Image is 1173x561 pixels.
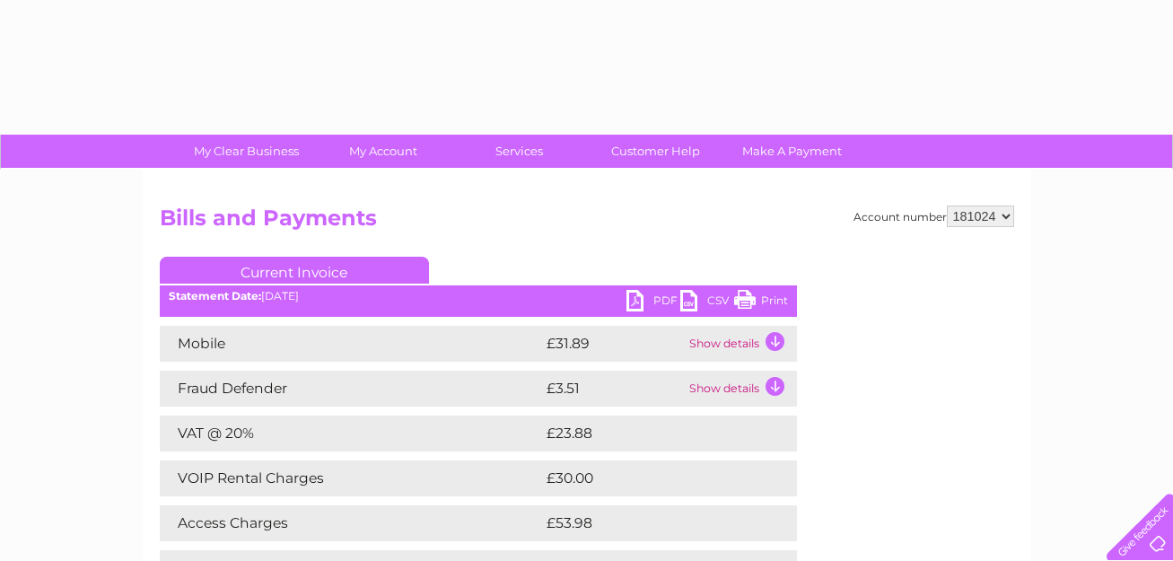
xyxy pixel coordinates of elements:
td: £3.51 [542,371,685,407]
td: Access Charges [160,505,542,541]
div: Account number [853,206,1014,227]
td: Show details [685,371,797,407]
a: Current Invoice [160,257,429,284]
td: £23.88 [542,416,761,451]
a: Customer Help [582,135,730,168]
td: £53.98 [542,505,761,541]
td: VAT @ 20% [160,416,542,451]
a: My Clear Business [172,135,320,168]
td: £30.00 [542,460,762,496]
td: £31.89 [542,326,685,362]
div: [DATE] [160,290,797,302]
td: Show details [685,326,797,362]
a: CSV [680,290,734,316]
a: Make A Payment [718,135,866,168]
td: VOIP Rental Charges [160,460,542,496]
a: My Account [309,135,457,168]
a: Services [445,135,593,168]
td: Fraud Defender [160,371,542,407]
a: Print [734,290,788,316]
h2: Bills and Payments [160,206,1014,240]
b: Statement Date: [169,289,261,302]
td: Mobile [160,326,542,362]
a: PDF [626,290,680,316]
